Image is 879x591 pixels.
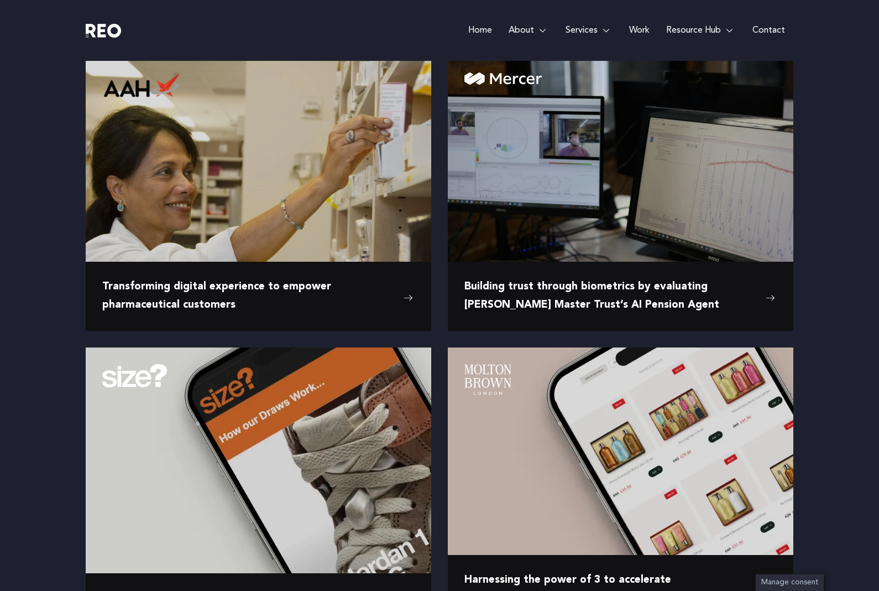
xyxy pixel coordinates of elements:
[464,278,760,314] span: Building trust through biometrics by evaluating [PERSON_NAME] Master Trust’s AI Pension Agent
[464,278,777,314] a: Building trust through biometrics by evaluating [PERSON_NAME] Master Trust’s AI Pension Agent
[102,278,398,314] span: Transforming digital experience to empower pharmaceutical customers
[102,278,415,314] a: Transforming digital experience to empower pharmaceutical customers
[761,579,818,586] span: Manage consent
